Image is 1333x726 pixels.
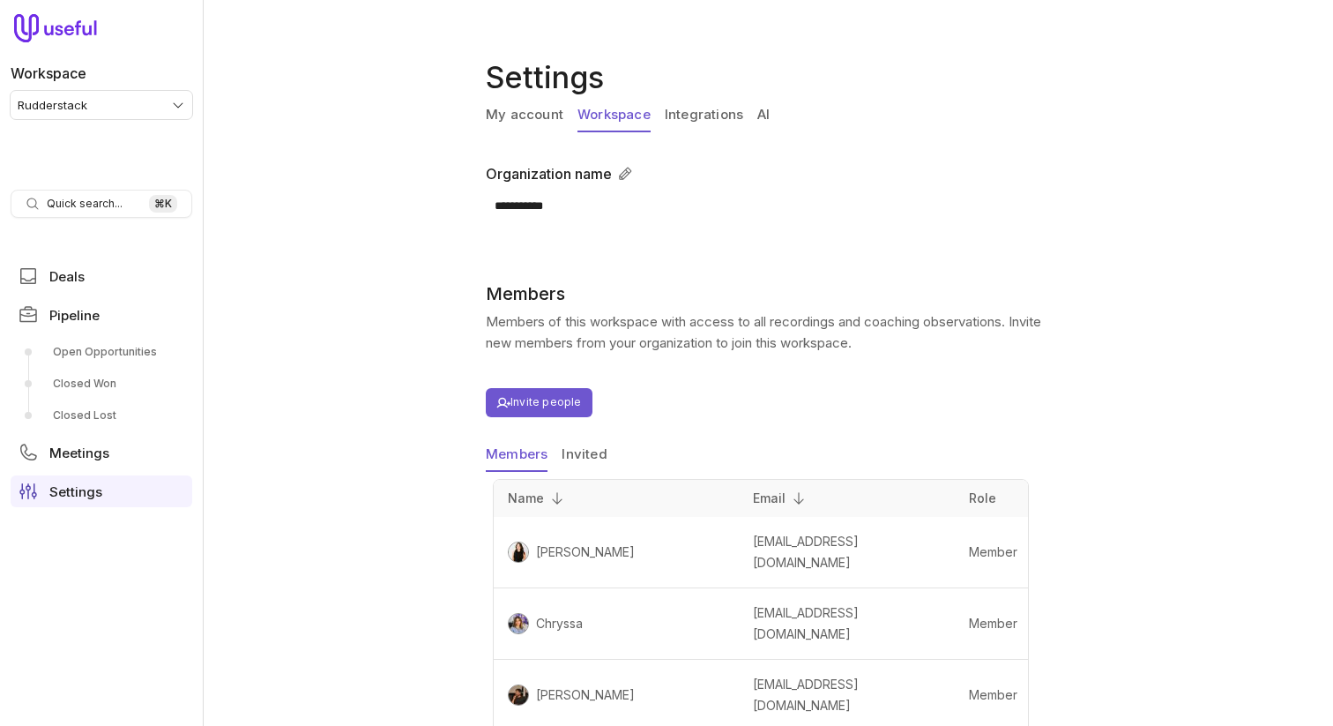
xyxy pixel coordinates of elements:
a: Deals [11,260,192,292]
a: Integrations [665,99,743,132]
button: Invite people [486,388,592,417]
button: Toggle sort [544,485,570,512]
span: Email [753,488,786,509]
label: Workspace [11,63,86,84]
span: [EMAIL_ADDRESS][DOMAIN_NAME] [753,534,859,570]
span: Pipeline [49,309,100,322]
h2: Members [486,283,1043,304]
span: Member [969,616,1017,631]
a: Workspace [577,99,651,132]
p: Members of this workspace with access to all recordings and coaching observations. Invite new mem... [486,311,1043,354]
a: Open Opportunities [11,338,192,366]
a: Settings [11,475,192,507]
span: Settings [49,485,102,498]
button: Invited [562,438,607,472]
span: Meetings [49,446,109,460]
a: AI [757,99,770,132]
a: Chryssa [529,613,583,634]
a: [PERSON_NAME] [529,542,635,563]
span: [EMAIL_ADDRESS][DOMAIN_NAME] [753,677,859,713]
span: Member [969,687,1017,702]
a: My account [486,99,563,132]
a: Pipeline [11,299,192,331]
a: Closed Lost [11,401,192,430]
span: Member [969,544,1017,559]
kbd: ⌘ K [149,195,177,213]
span: Role [969,490,996,505]
a: Meetings [11,437,192,468]
h1: Settings [486,56,1050,99]
div: Pipeline submenu [11,338,192,430]
button: Edit organization name [612,161,638,187]
span: Deals [49,270,85,283]
span: Name [508,488,544,509]
button: Toggle sort [786,485,812,512]
button: Members [486,438,547,472]
span: Quick search... [47,197,123,211]
a: Closed Won [11,370,192,398]
span: [EMAIL_ADDRESS][DOMAIN_NAME] [753,605,859,641]
label: Organization name [486,163,612,184]
a: [PERSON_NAME] [529,685,635,706]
